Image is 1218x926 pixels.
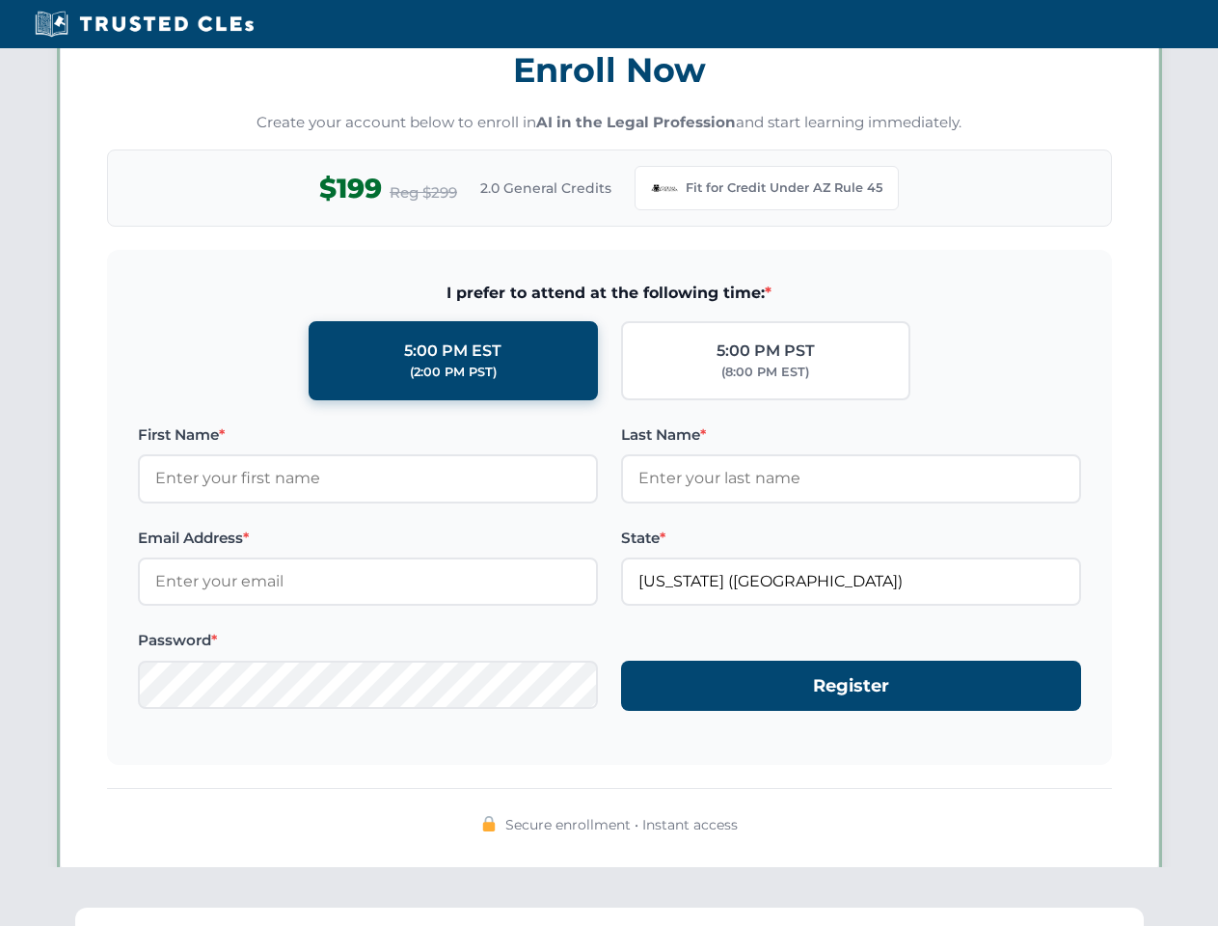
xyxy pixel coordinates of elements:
[621,454,1081,503] input: Enter your last name
[481,816,497,831] img: 🔒
[505,814,738,835] span: Secure enrollment • Instant access
[651,175,678,202] img: Arizona Bar
[717,339,815,364] div: 5:00 PM PST
[686,178,882,198] span: Fit for Credit Under AZ Rule 45
[319,167,382,210] span: $199
[29,10,259,39] img: Trusted CLEs
[721,363,809,382] div: (8:00 PM EST)
[138,423,598,447] label: First Name
[107,40,1112,100] h3: Enroll Now
[410,363,497,382] div: (2:00 PM PST)
[536,113,736,131] strong: AI in the Legal Profession
[138,281,1081,306] span: I prefer to attend at the following time:
[138,454,598,503] input: Enter your first name
[621,423,1081,447] label: Last Name
[138,527,598,550] label: Email Address
[390,181,457,204] span: Reg $299
[621,558,1081,606] input: Arizona (AZ)
[621,527,1081,550] label: State
[621,661,1081,712] button: Register
[480,177,611,199] span: 2.0 General Credits
[138,629,598,652] label: Password
[404,339,501,364] div: 5:00 PM EST
[107,112,1112,134] p: Create your account below to enroll in and start learning immediately.
[138,558,598,606] input: Enter your email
